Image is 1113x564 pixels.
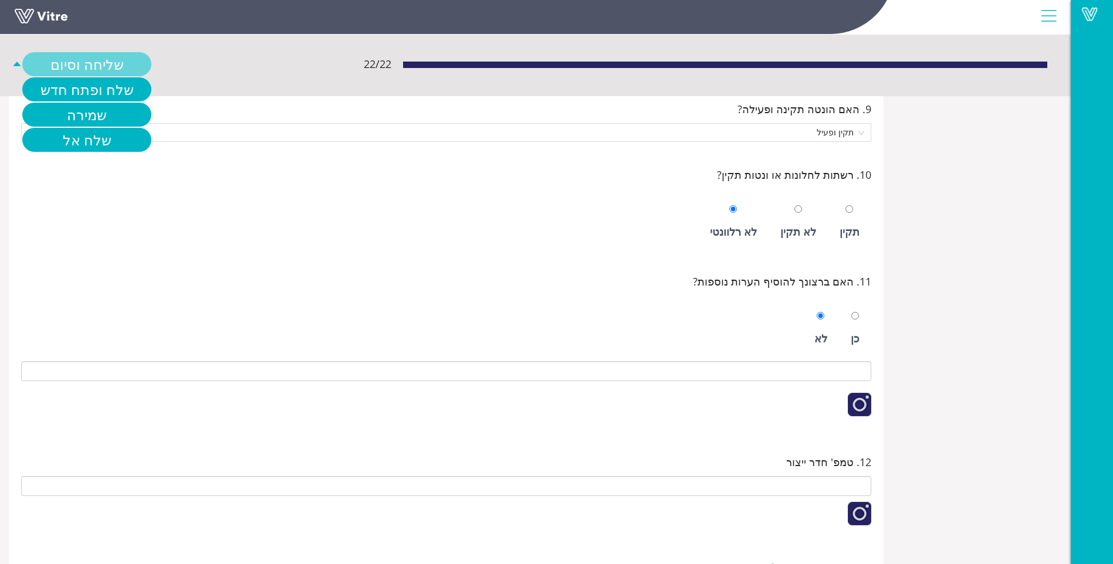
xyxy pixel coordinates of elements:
[780,223,816,240] div: לא תקין
[22,128,151,152] a: שלח אל
[693,273,871,290] span: 11. האם ברצונך להוסיף הערות נוספות?
[28,124,864,141] span: תקין ופעיל
[22,103,151,127] a: שמירה
[840,223,860,240] div: תקין
[814,330,827,346] div: לא
[786,454,871,470] span: 12. טמפ' חדר ייצור
[364,56,391,72] span: 22 / 22
[22,77,151,101] a: שלח ופתח חדש
[851,330,860,346] div: כן
[710,223,757,240] div: לא רלוונטי
[22,52,151,76] a: שליחה וסיום
[738,101,871,117] span: 9. האם הונטה תקינה ופעילה?
[12,52,22,76] span: caret-up
[717,167,871,183] span: 10. רשתות לחלונות או ונטות תקין?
